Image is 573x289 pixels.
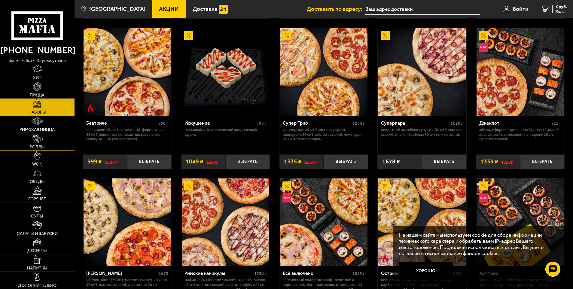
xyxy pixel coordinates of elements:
[477,28,564,116] img: Джекпот
[284,159,302,165] span: 1335 ₽
[282,193,291,202] img: Новинка
[30,93,44,97] span: Пицца
[86,181,95,190] img: Акционный
[365,4,480,15] input: Ваш адрес доставки
[86,104,95,113] img: Острое блюдо
[477,178,564,266] img: Хот трио
[352,271,365,276] span: 1345 г
[86,127,168,142] p: Пепперони 25 см (тонкое тесто), Фермерская 25 см (тонкое тесто), Пикантный цыплёнок сулугуни 25 с...
[513,6,529,12] span: Войти
[30,145,45,149] span: Роллы
[479,43,488,52] img: Новинка
[181,28,270,116] a: АкционныйИскушение
[381,120,449,126] div: Суперпара
[184,120,255,126] div: Искушение
[279,178,368,266] a: АкционныйНовинкаВсё включено
[18,284,56,288] span: Дополнительно
[381,31,390,40] img: Акционный
[83,178,172,266] a: АкционныйХет Трик
[28,197,46,201] span: Горячее
[86,31,95,40] img: Акционный
[479,181,488,190] img: Акционный
[480,159,498,165] span: 1339 ₽
[87,159,102,165] span: 999 ₽
[89,6,145,12] span: [GEOGRAPHIC_DATA]
[476,178,565,266] a: АкционныйНовинкаХот трио
[352,121,365,126] span: 1260 г
[324,154,368,169] button: Выбрать
[479,127,561,142] p: Эби Калифорния, Запечённый ролл с тигровой креветкой и пармезаном, Пепперони 25 см (толстое с сыр...
[182,178,269,266] img: Римские каникулы
[399,262,453,280] button: Хорошо
[257,121,267,126] span: 498 г
[520,154,565,169] button: Выбрать
[282,31,291,40] img: Акционный
[378,28,466,116] img: Суперпара
[184,127,267,137] p: Ореховый рай, Тропический ролл, Сочный фрукт.
[479,193,488,202] img: Новинка
[305,159,317,165] s: 1567 ₽
[29,110,46,114] span: Наборы
[158,121,168,126] span: 850 г
[501,159,513,165] s: 1727 ₽
[206,159,218,165] s: 1287 ₽
[476,28,565,116] a: АкционныйНовинкаДжекпот
[422,154,466,169] button: Выбрать
[186,159,203,165] span: 1049 ₽
[283,120,351,126] div: Супер Трио
[283,270,351,276] div: Всё включено
[182,28,269,116] img: Искушение
[280,178,367,266] img: Всё включено
[556,10,567,13] span: 0 шт.
[127,154,172,169] button: Выбрать
[159,271,168,276] span: 1670
[105,159,117,165] s: 1507 ₽
[30,180,45,184] span: Обеды
[184,270,253,276] div: Римские каникулы
[254,271,267,276] span: 1720 г
[382,159,400,165] span: 1678 ₽
[181,178,270,266] a: АкционныйРимские каникулы
[556,5,567,9] span: 0 руб.
[378,178,466,266] a: АкционныйОстрое блюдоОстровский
[378,178,466,266] img: Островский
[399,232,555,257] p: На нашем сайте мы используем cookie для сбора информации технического характера и обрабатываем IP...
[283,127,365,142] p: Фермерская 25 см (толстое с сыром), Пепперони 25 см (толстое с сыром), Чикен Ранч 25 см (толстое ...
[159,6,179,12] span: Акции
[86,120,157,126] div: Беатриче
[307,6,365,12] span: Доставить по адресу:
[17,232,58,236] span: Салаты и закуски
[27,249,47,253] span: Десерты
[381,270,449,276] div: Островский
[84,28,171,116] img: Беатриче
[282,181,291,190] img: Акционный
[378,28,466,116] a: АкционныйСуперпара
[280,28,367,116] img: Супер Трио
[381,254,390,263] img: Острое блюдо
[479,31,488,40] img: Акционный
[193,6,218,12] span: Доставка
[279,28,368,116] a: АкционныйСупер Трио
[184,181,193,190] img: Акционный
[83,28,172,116] a: АкционныйОстрое блюдоБеатриче
[219,5,228,14] img: 15daf4d41897b9f0e9f617042186c801.svg
[451,121,463,126] span: 1020 г
[32,162,42,166] span: WOK
[86,270,157,276] div: [PERSON_NAME]
[20,128,55,132] span: Римская пицца
[84,178,171,266] img: Хет Трик
[184,31,193,40] img: Акционный
[479,120,550,126] div: Джекпот
[551,121,561,126] span: 915 г
[33,76,41,80] span: Хит
[225,154,270,169] button: Выбрать
[31,214,43,218] span: Супы
[27,266,47,270] span: Напитки
[381,181,390,190] img: Акционный
[381,127,463,137] p: Пикантный цыплёнок сулугуни 30 см (толстое с сыром), Мясная Барбекю 30 см (тонкое тесто).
